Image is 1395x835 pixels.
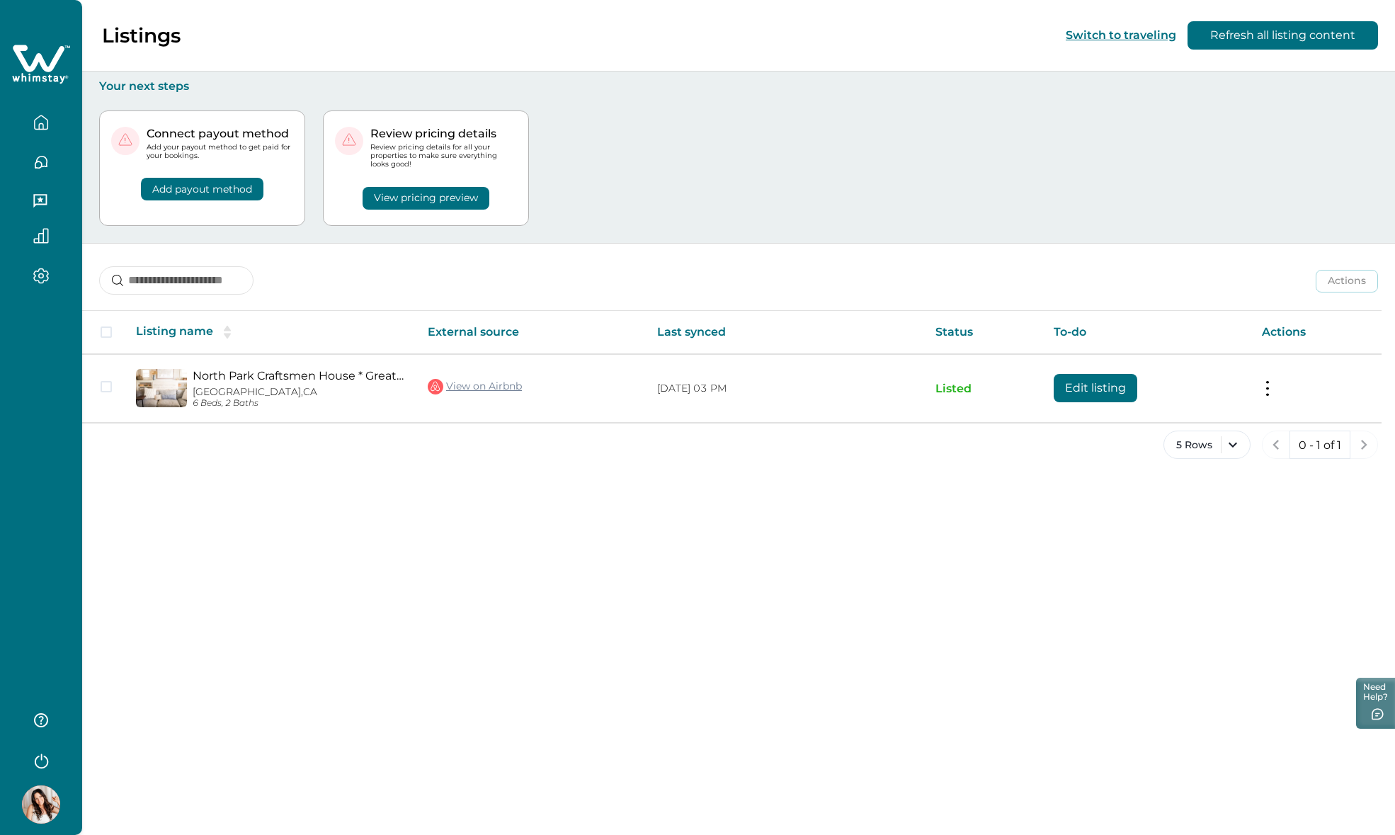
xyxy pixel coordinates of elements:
[136,369,187,407] img: propertyImage_North Park Craftsmen House * Great for Families
[657,382,913,396] p: [DATE] 03 PM
[125,311,416,354] th: Listing name
[416,311,646,354] th: External source
[147,143,293,160] p: Add your payout method to get paid for your bookings.
[102,23,181,47] p: Listings
[1350,431,1378,459] button: next page
[193,398,405,409] p: 6 Beds, 2 Baths
[1188,21,1378,50] button: Refresh all listing content
[213,325,241,339] button: sorting
[141,178,263,200] button: Add payout method
[1042,311,1251,354] th: To-do
[1066,28,1176,42] button: Switch to traveling
[147,127,293,141] p: Connect payout method
[370,143,517,169] p: Review pricing details for all your properties to make sure everything looks good!
[924,311,1042,354] th: Status
[646,311,924,354] th: Last synced
[363,187,489,210] button: View pricing preview
[99,79,1378,93] p: Your next steps
[370,127,517,141] p: Review pricing details
[22,785,60,824] img: Whimstay Host
[1163,431,1251,459] button: 5 Rows
[1251,311,1382,354] th: Actions
[428,377,522,396] a: View on Airbnb
[1289,431,1350,459] button: 0 - 1 of 1
[193,386,405,398] p: [GEOGRAPHIC_DATA], CA
[1316,270,1378,292] button: Actions
[1262,431,1290,459] button: previous page
[935,382,1031,396] p: Listed
[193,369,405,382] a: North Park Craftsmen House * Great for Families
[1299,438,1341,453] p: 0 - 1 of 1
[1054,374,1137,402] button: Edit listing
